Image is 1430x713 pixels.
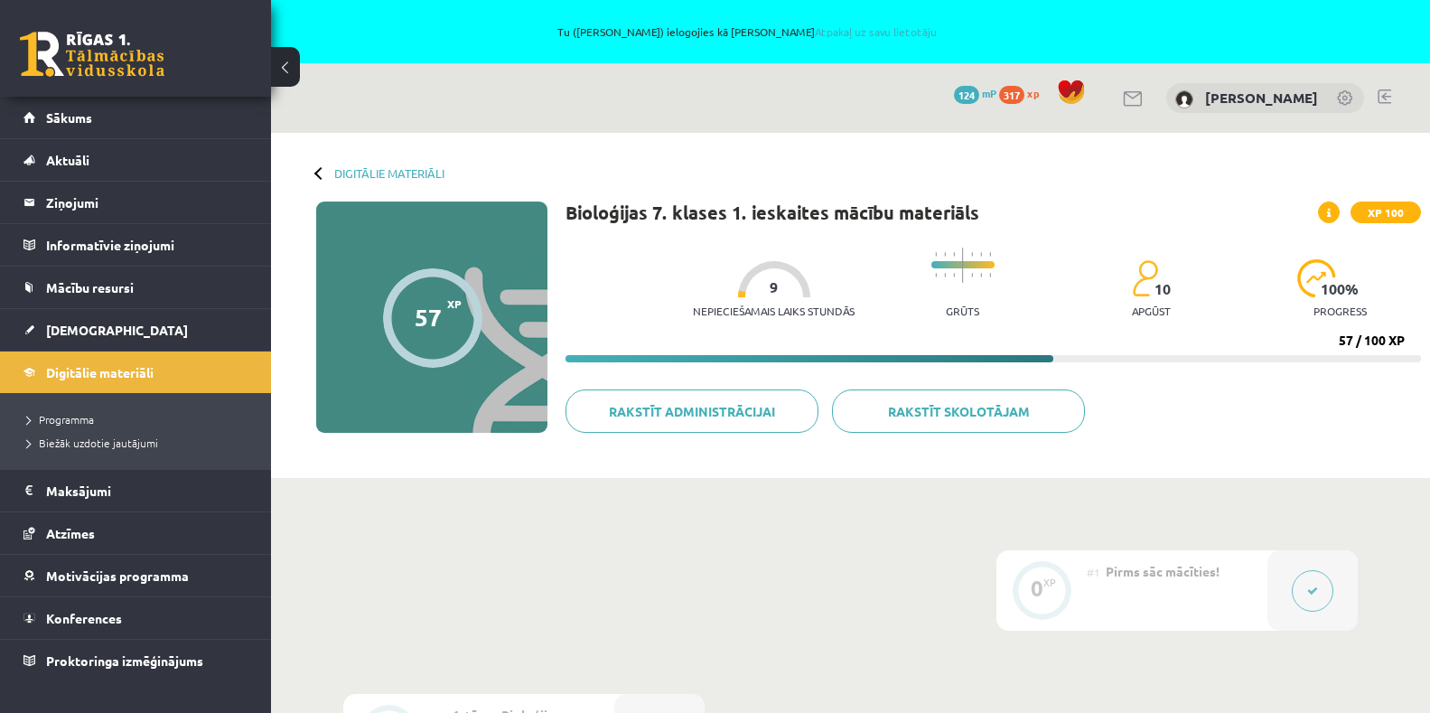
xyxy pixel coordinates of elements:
p: progress [1313,305,1367,317]
span: 10 [1154,281,1171,297]
a: Sākums [23,97,248,138]
a: 124 mP [954,86,996,100]
span: XP 100 [1351,202,1421,223]
legend: Informatīvie ziņojumi [46,224,248,266]
a: Atpakaļ uz savu lietotāju [815,24,937,39]
span: #1 [1087,565,1100,579]
a: Digitālie materiāli [23,352,248,393]
img: Anna Enija Kozlinska [1175,90,1193,108]
img: students-c634bb4e5e11cddfef0936a35e636f08e4e9abd3cc4e673bd6f9a4125e45ecb1.svg [1132,259,1158,297]
span: Atzīmes [46,525,95,541]
div: XP [1043,577,1056,587]
a: Konferences [23,597,248,639]
span: Motivācijas programma [46,568,189,584]
span: Sākums [46,109,92,126]
a: Biežāk uzdotie jautājumi [27,435,253,451]
span: Konferences [46,610,122,626]
div: 57 [415,304,442,331]
div: 0 [1031,580,1043,596]
span: 317 [999,86,1024,104]
span: Mācību resursi [46,279,134,296]
legend: Maksājumi [46,470,248,511]
a: Maksājumi [23,470,248,511]
a: Rakstīt skolotājam [832,389,1085,433]
span: 100 % [1321,281,1360,297]
span: [DEMOGRAPHIC_DATA] [46,322,188,338]
a: Rakstīt administrācijai [565,389,818,433]
img: icon-short-line-57e1e144782c952c97e751825c79c345078a6d821885a25fce030b3d8c18986b.svg [989,252,991,257]
a: [PERSON_NAME] [1205,89,1318,107]
span: Biežāk uzdotie jautājumi [27,436,158,450]
img: icon-short-line-57e1e144782c952c97e751825c79c345078a6d821885a25fce030b3d8c18986b.svg [944,252,946,257]
span: Tu ([PERSON_NAME]) ielogojies kā [PERSON_NAME] [208,26,1287,37]
a: Atzīmes [23,512,248,554]
a: Proktoringa izmēģinājums [23,640,248,681]
img: icon-short-line-57e1e144782c952c97e751825c79c345078a6d821885a25fce030b3d8c18986b.svg [935,273,937,277]
a: [DEMOGRAPHIC_DATA] [23,309,248,351]
a: Digitālie materiāli [334,166,444,180]
span: 124 [954,86,979,104]
span: xp [1027,86,1039,100]
img: icon-long-line-d9ea69661e0d244f92f715978eff75569469978d946b2353a9bb055b3ed8787d.svg [962,248,964,283]
a: 317 xp [999,86,1048,100]
img: icon-short-line-57e1e144782c952c97e751825c79c345078a6d821885a25fce030b3d8c18986b.svg [971,273,973,277]
a: Mācību resursi [23,267,248,308]
img: icon-progress-161ccf0a02000e728c5f80fcf4c31c7af3da0e1684b2b1d7c360e028c24a22f1.svg [1297,259,1336,297]
img: icon-short-line-57e1e144782c952c97e751825c79c345078a6d821885a25fce030b3d8c18986b.svg [935,252,937,257]
span: Aktuāli [46,152,89,168]
a: Informatīvie ziņojumi [23,224,248,266]
h1: Bioloģijas 7. klases 1. ieskaites mācību materiāls [565,202,979,223]
span: mP [982,86,996,100]
span: Proktoringa izmēģinājums [46,652,203,669]
img: icon-short-line-57e1e144782c952c97e751825c79c345078a6d821885a25fce030b3d8c18986b.svg [989,273,991,277]
p: Grūts [946,305,979,317]
img: icon-short-line-57e1e144782c952c97e751825c79c345078a6d821885a25fce030b3d8c18986b.svg [944,273,946,277]
a: Programma [27,411,253,427]
a: Motivācijas programma [23,555,248,596]
img: icon-short-line-57e1e144782c952c97e751825c79c345078a6d821885a25fce030b3d8c18986b.svg [971,252,973,257]
img: icon-short-line-57e1e144782c952c97e751825c79c345078a6d821885a25fce030b3d8c18986b.svg [953,273,955,277]
p: Nepieciešamais laiks stundās [693,305,855,317]
span: Programma [27,412,94,427]
a: Aktuāli [23,139,248,181]
span: Digitālie materiāli [46,364,154,380]
span: XP [447,297,462,310]
img: icon-short-line-57e1e144782c952c97e751825c79c345078a6d821885a25fce030b3d8c18986b.svg [953,252,955,257]
a: Ziņojumi [23,182,248,223]
img: icon-short-line-57e1e144782c952c97e751825c79c345078a6d821885a25fce030b3d8c18986b.svg [980,252,982,257]
span: 9 [770,279,778,296]
img: icon-short-line-57e1e144782c952c97e751825c79c345078a6d821885a25fce030b3d8c18986b.svg [980,273,982,277]
a: Rīgas 1. Tālmācības vidusskola [20,32,164,77]
p: apgūst [1132,305,1171,317]
span: Pirms sāc mācīties! [1106,563,1220,579]
legend: Ziņojumi [46,182,248,223]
